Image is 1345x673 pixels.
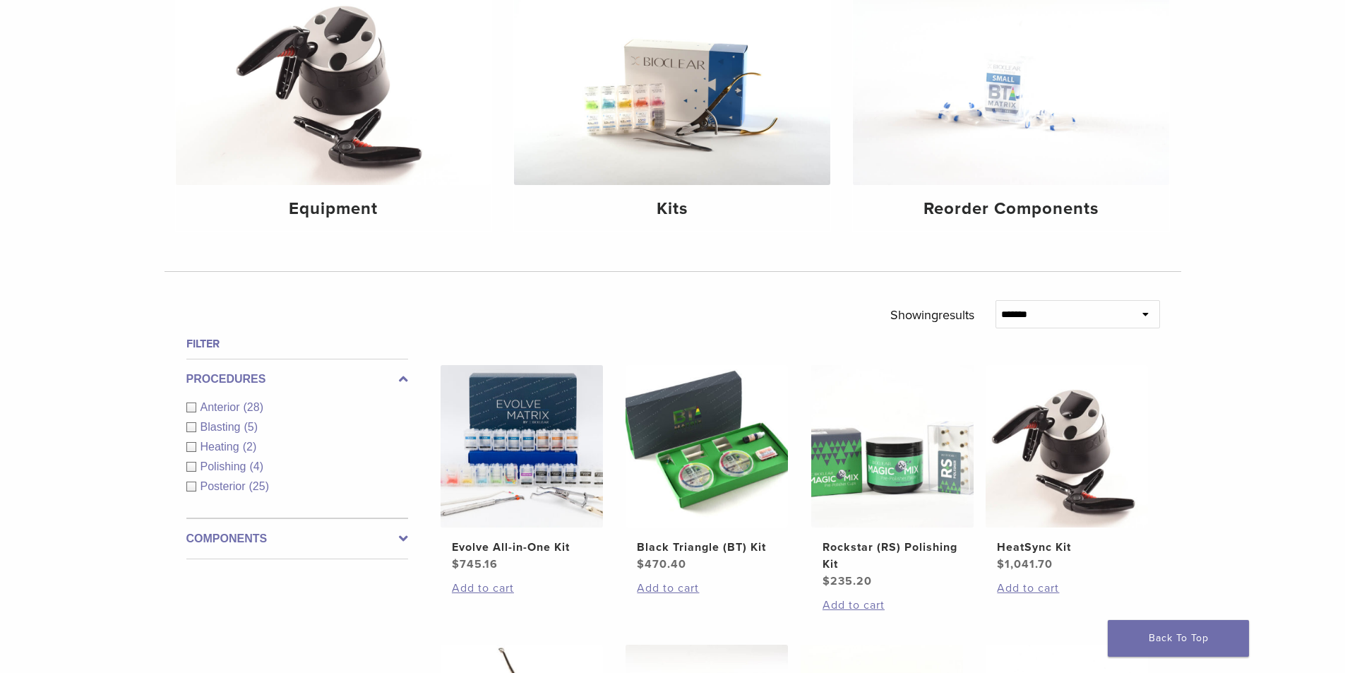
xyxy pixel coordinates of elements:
a: Add to cart: “Rockstar (RS) Polishing Kit” [823,597,962,614]
span: Polishing [201,460,250,472]
span: (5) [244,421,258,433]
bdi: 745.16 [452,557,498,571]
a: Add to cart: “HeatSync Kit” [997,580,1137,597]
span: $ [997,557,1005,571]
a: HeatSync KitHeatSync Kit $1,041.70 [985,365,1149,573]
a: Black Triangle (BT) KitBlack Triangle (BT) Kit $470.40 [625,365,789,573]
span: $ [823,574,830,588]
a: Evolve All-in-One KitEvolve All-in-One Kit $745.16 [440,365,604,573]
h2: HeatSync Kit [997,539,1137,556]
label: Components [186,530,408,547]
label: Procedures [186,371,408,388]
h4: Reorder Components [864,196,1158,222]
bdi: 470.40 [637,557,686,571]
h4: Filter [186,335,408,352]
span: Anterior [201,401,244,413]
img: Rockstar (RS) Polishing Kit [811,365,974,528]
h4: Kits [525,196,819,222]
span: $ [637,557,645,571]
span: (4) [249,460,263,472]
a: Back To Top [1108,620,1249,657]
img: HeatSync Kit [986,365,1148,528]
h4: Equipment [187,196,481,222]
a: Rockstar (RS) Polishing KitRockstar (RS) Polishing Kit $235.20 [811,365,975,590]
img: Black Triangle (BT) Kit [626,365,788,528]
bdi: 235.20 [823,574,872,588]
span: (25) [249,480,269,492]
span: (28) [244,401,263,413]
span: Blasting [201,421,244,433]
span: $ [452,557,460,571]
a: Add to cart: “Black Triangle (BT) Kit” [637,580,777,597]
p: Showing results [890,300,974,330]
bdi: 1,041.70 [997,557,1053,571]
img: Evolve All-in-One Kit [441,365,603,528]
span: Heating [201,441,243,453]
a: Add to cart: “Evolve All-in-One Kit” [452,580,592,597]
span: (2) [243,441,257,453]
h2: Evolve All-in-One Kit [452,539,592,556]
span: Posterior [201,480,249,492]
h2: Rockstar (RS) Polishing Kit [823,539,962,573]
h2: Black Triangle (BT) Kit [637,539,777,556]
